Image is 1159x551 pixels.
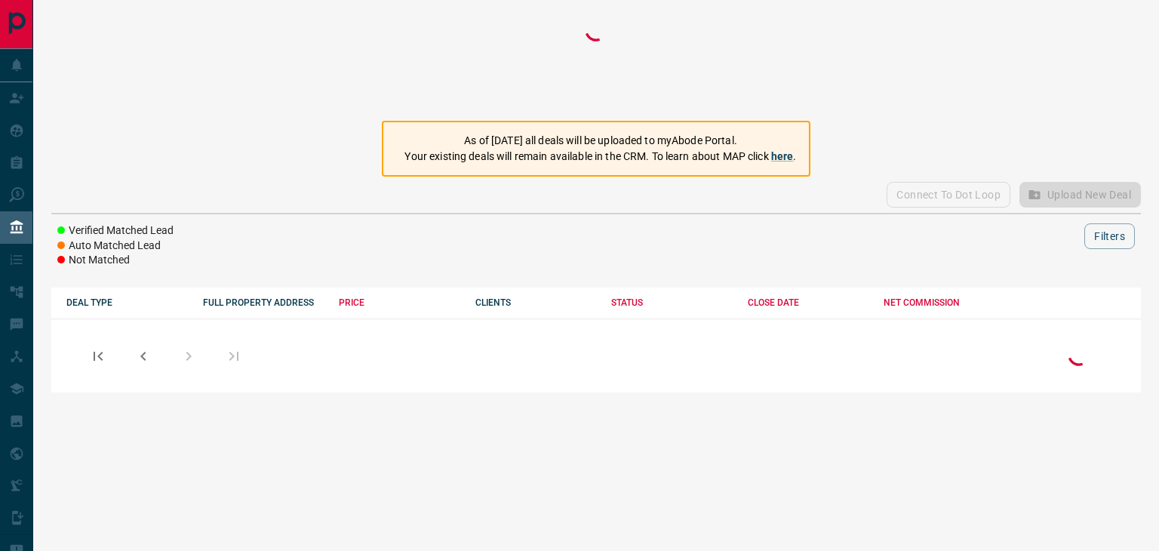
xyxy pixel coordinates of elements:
[611,297,733,308] div: STATUS
[884,297,1005,308] div: NET COMMISSION
[475,297,597,308] div: CLIENTS
[203,297,324,308] div: FULL PROPERTY ADDRESS
[57,239,174,254] li: Auto Matched Lead
[339,297,460,308] div: PRICE
[57,253,174,268] li: Not Matched
[57,223,174,239] li: Verified Matched Lead
[748,297,869,308] div: CLOSE DATE
[1064,340,1094,372] div: Loading
[581,15,611,106] div: Loading
[771,150,794,162] a: here
[1084,223,1135,249] button: Filters
[404,133,796,149] p: As of [DATE] all deals will be uploaded to myAbode Portal.
[66,297,188,308] div: DEAL TYPE
[404,149,796,165] p: Your existing deals will remain available in the CRM. To learn about MAP click .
